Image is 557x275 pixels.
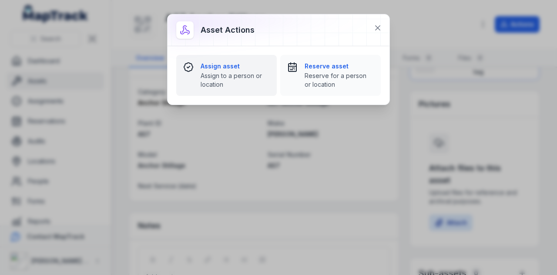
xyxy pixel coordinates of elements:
[305,71,374,89] span: Reserve for a person or location
[305,62,374,71] strong: Reserve asset
[176,55,277,96] button: Assign assetAssign to a person or location
[201,24,255,36] h3: Asset actions
[201,71,270,89] span: Assign to a person or location
[280,55,381,96] button: Reserve assetReserve for a person or location
[201,62,270,71] strong: Assign asset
